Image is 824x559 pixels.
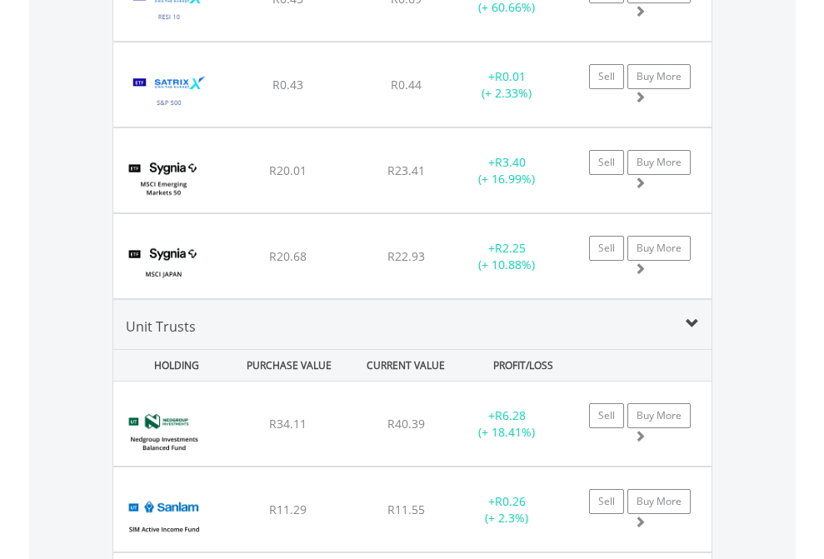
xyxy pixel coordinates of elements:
a: Buy More [627,150,691,175]
div: PROFIT/LOSS [467,350,580,381]
a: Sell [589,403,624,428]
div: CURRENT VALUE [349,350,462,381]
span: R20.68 [269,248,307,264]
span: R20.01 [269,162,307,178]
span: Unit Trusts [126,317,196,336]
a: Buy More [627,489,691,514]
img: UT.ZA.SIAB4.png [122,488,206,547]
a: Buy More [627,64,691,89]
div: + (+ 2.33%) [455,68,559,102]
a: Sell [589,64,624,89]
img: TFSA.SYGJP.png [122,235,206,294]
span: R3.40 [495,154,526,170]
span: R0.01 [495,68,526,84]
div: + (+ 16.99%) [455,154,559,187]
img: TFSA.STX500.png [122,63,217,122]
span: R0.43 [272,77,303,92]
span: R0.44 [391,77,422,92]
div: PURCHASE VALUE [232,350,346,381]
a: Buy More [627,236,691,261]
span: R6.28 [495,407,526,423]
a: Sell [589,236,624,261]
span: R11.55 [387,502,425,517]
a: Sell [589,150,624,175]
span: R22.93 [387,248,425,264]
div: + (+ 18.41%) [455,407,559,441]
img: UT.ZA.TMBFG.png [122,402,206,462]
a: Buy More [627,403,691,428]
span: R0.26 [495,493,526,509]
span: R11.29 [269,502,307,517]
a: Sell [589,489,624,514]
div: + (+ 2.3%) [455,493,559,527]
span: R2.25 [495,240,526,256]
div: + (+ 10.88%) [455,240,559,273]
img: TFSA.SYGEMF.png [122,149,206,208]
span: R23.41 [387,162,425,178]
span: R40.39 [387,416,425,432]
span: R34.11 [269,416,307,432]
div: HOLDING [115,350,228,381]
